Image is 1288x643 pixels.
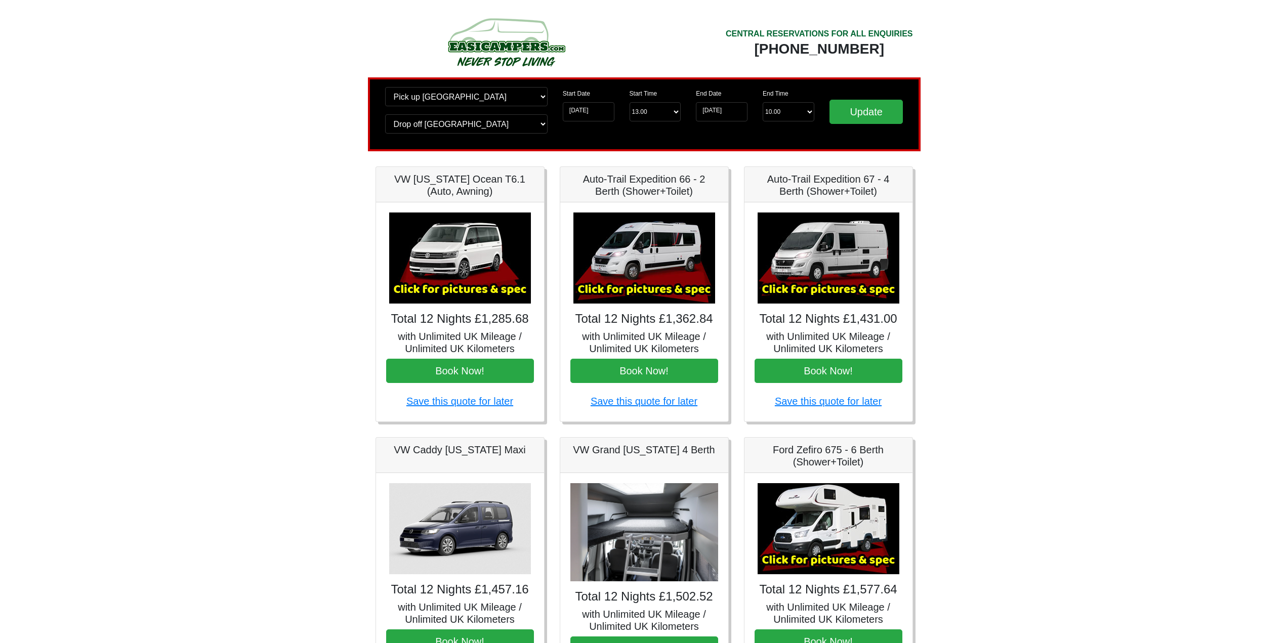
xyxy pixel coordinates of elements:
[570,608,718,632] h5: with Unlimited UK Mileage / Unlimited UK Kilometers
[758,212,899,304] img: Auto-Trail Expedition 67 - 4 Berth (Shower+Toilet)
[563,102,614,121] input: Start Date
[386,173,534,197] h5: VW [US_STATE] Ocean T6.1 (Auto, Awning)
[758,483,899,574] img: Ford Zefiro 675 - 6 Berth (Shower+Toilet)
[696,89,721,98] label: End Date
[570,173,718,197] h5: Auto-Trail Expedition 66 - 2 Berth (Shower+Toilet)
[829,100,903,124] input: Update
[573,212,715,304] img: Auto-Trail Expedition 66 - 2 Berth (Shower+Toilet)
[755,601,902,625] h5: with Unlimited UK Mileage / Unlimited UK Kilometers
[775,396,882,407] a: Save this quote for later
[389,483,531,574] img: VW Caddy California Maxi
[726,40,913,58] div: [PHONE_NUMBER]
[570,444,718,456] h5: VW Grand [US_STATE] 4 Berth
[755,330,902,355] h5: with Unlimited UK Mileage / Unlimited UK Kilometers
[726,28,913,40] div: CENTRAL RESERVATIONS FOR ALL ENQUIRIES
[386,330,534,355] h5: with Unlimited UK Mileage / Unlimited UK Kilometers
[630,89,657,98] label: Start Time
[763,89,788,98] label: End Time
[696,102,747,121] input: Return Date
[570,589,718,604] h4: Total 12 Nights £1,502.52
[563,89,590,98] label: Start Date
[386,359,534,383] button: Book Now!
[570,483,718,582] img: VW Grand California 4 Berth
[755,173,902,197] h5: Auto-Trail Expedition 67 - 4 Berth (Shower+Toilet)
[386,444,534,456] h5: VW Caddy [US_STATE] Maxi
[386,312,534,326] h4: Total 12 Nights £1,285.68
[386,582,534,597] h4: Total 12 Nights £1,457.16
[406,396,513,407] a: Save this quote for later
[755,312,902,326] h4: Total 12 Nights £1,431.00
[755,359,902,383] button: Book Now!
[570,359,718,383] button: Book Now!
[410,14,602,70] img: campers-checkout-logo.png
[755,582,902,597] h4: Total 12 Nights £1,577.64
[386,601,534,625] h5: with Unlimited UK Mileage / Unlimited UK Kilometers
[755,444,902,468] h5: Ford Zefiro 675 - 6 Berth (Shower+Toilet)
[389,212,531,304] img: VW California Ocean T6.1 (Auto, Awning)
[570,312,718,326] h4: Total 12 Nights £1,362.84
[570,330,718,355] h5: with Unlimited UK Mileage / Unlimited UK Kilometers
[591,396,697,407] a: Save this quote for later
